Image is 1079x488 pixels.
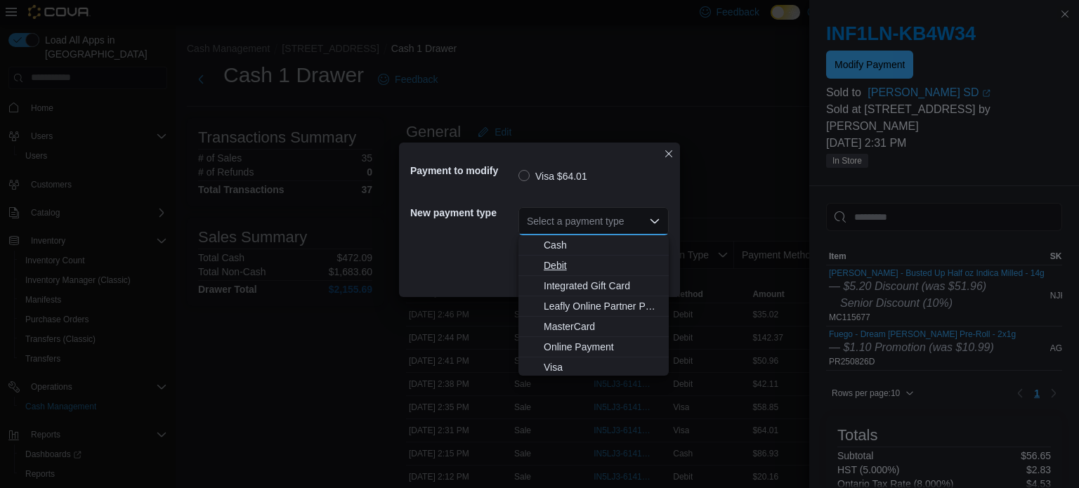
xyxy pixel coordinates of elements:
button: Online Payment [518,337,669,357]
label: Visa $64.01 [518,168,587,185]
span: Leafly Online Partner Payment [544,299,660,313]
span: Integrated Gift Card [544,279,660,293]
h5: Payment to modify [410,157,516,185]
h5: New payment type [410,199,516,227]
span: Visa [544,360,660,374]
span: Debit [544,258,660,272]
span: Online Payment [544,340,660,354]
input: Accessible screen reader label [527,213,528,230]
button: Integrated Gift Card [518,276,669,296]
button: Closes this modal window [660,145,677,162]
span: MasterCard [544,319,660,334]
div: Choose from the following options [518,235,669,378]
button: MasterCard [518,317,669,337]
span: Cash [544,238,660,252]
button: Leafly Online Partner Payment [518,296,669,317]
button: Visa [518,357,669,378]
button: Debit [518,256,669,276]
button: Cash [518,235,669,256]
button: Close list of options [649,216,660,227]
